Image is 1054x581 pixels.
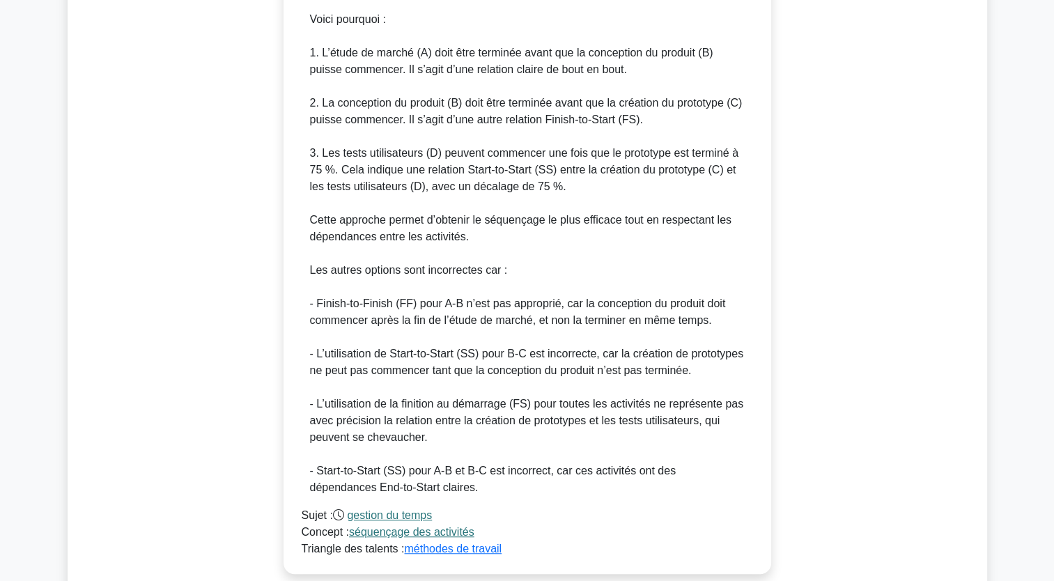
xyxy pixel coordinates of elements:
font: Triangle des talents : [302,543,502,555]
a: gestion du temps [347,509,432,521]
font: Sujet : [302,509,433,521]
a: séquençage des activités [349,526,474,538]
font: Concept : [302,526,474,538]
a: méthodes de travail [404,543,502,555]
